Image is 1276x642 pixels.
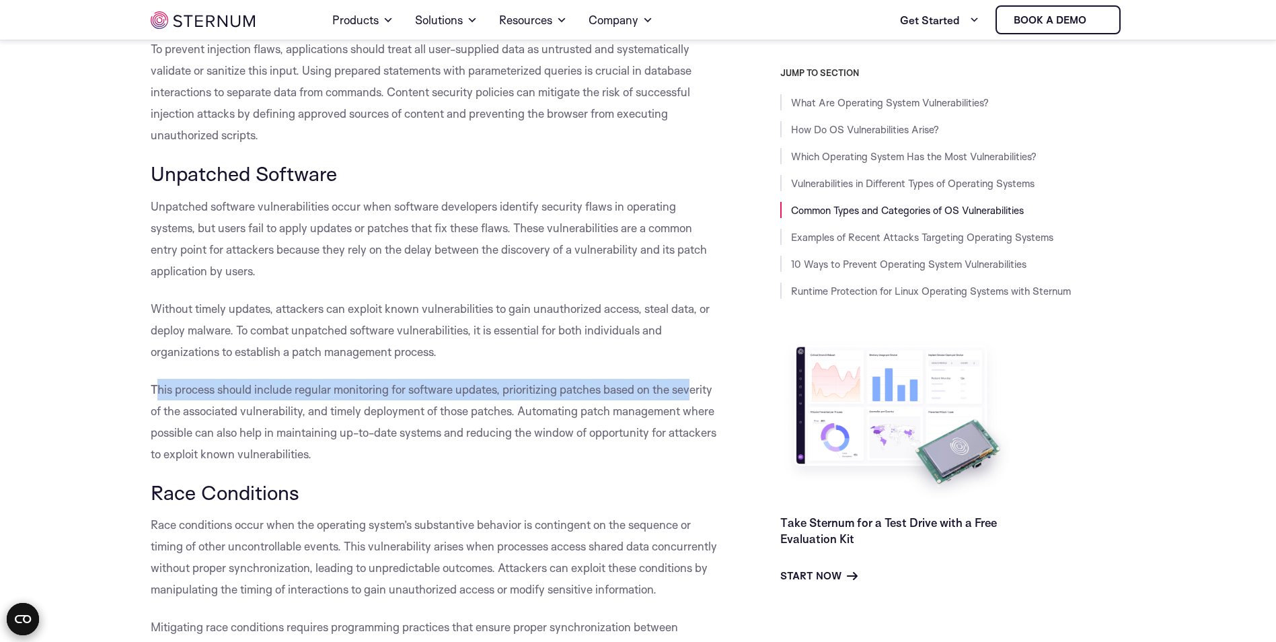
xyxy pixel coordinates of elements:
span: To prevent injection flaws, applications should treat all user-supplied data as untrusted and sys... [151,42,691,142]
a: Take Sternum for a Test Drive with a Free Evaluation Kit [780,515,997,546]
span: Unpatched Software [151,161,337,186]
a: Examples of Recent Attacks Targeting Operating Systems [791,231,1053,244]
a: Runtime Protection for Linux Operating Systems with Sternum [791,285,1071,297]
img: Take Sternum for a Test Drive with a Free Evaluation Kit [780,336,1016,504]
a: Get Started [900,7,979,34]
span: Race conditions occur when the operating system’s substantive behavior is contingent on the seque... [151,518,717,596]
span: Without timely updates, attackers can exploit known vulnerabilities to gain unauthorized access, ... [151,301,710,359]
a: Company [589,1,653,39]
a: What Are Operating System Vulnerabilities? [791,96,989,109]
a: Products [332,1,393,39]
span: This process should include regular monitoring for software updates, prioritizing patches based o... [151,382,716,461]
h3: JUMP TO SECTION [780,67,1126,78]
a: How Do OS Vulnerabilities Arise? [791,123,939,136]
a: Vulnerabilities in Different Types of Operating Systems [791,177,1035,190]
img: sternum iot [151,11,255,29]
a: Start Now [780,568,858,584]
span: Race Conditions [151,480,299,505]
button: Open CMP widget [7,603,39,635]
a: Book a demo [996,5,1121,34]
a: Common Types and Categories of OS Vulnerabilities [791,204,1024,217]
a: Resources [499,1,567,39]
a: 10 Ways to Prevent Operating System Vulnerabilities [791,258,1026,271]
a: Solutions [415,1,478,39]
span: Unpatched software vulnerabilities occur when software developers identify security flaws in oper... [151,199,707,278]
img: sternum iot [1092,15,1102,26]
a: Which Operating System Has the Most Vulnerabilities? [791,150,1037,163]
